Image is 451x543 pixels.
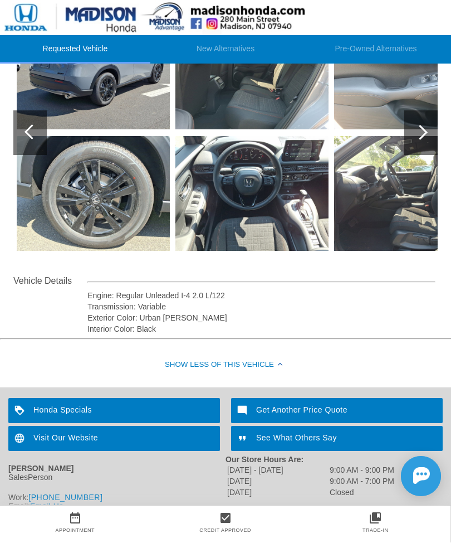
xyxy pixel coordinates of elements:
a: Get Another Price Quote [231,399,443,424]
a: See What Others Say [231,426,443,452]
a: Credit Approved [199,528,251,534]
a: check_box [150,512,301,525]
div: Email: [8,502,225,511]
a: Appointment [56,528,95,534]
img: ic_mode_comment_white_24dp_2x.png [231,399,256,424]
li: Pre-Owned Alternatives [301,36,451,64]
li: New Alternatives [150,36,301,64]
a: [PHONE_NUMBER] [28,493,102,502]
div: Vehicle Details [13,275,87,288]
td: 9:00 AM - 7:00 PM [329,477,395,487]
a: Email Us [30,502,63,511]
div: Exterior Color: Urban [PERSON_NAME] [87,313,435,324]
div: Transmission: Variable [87,302,435,313]
img: ic_format_quote_white_24dp_2x.png [231,426,256,452]
td: 9:00 AM - 9:00 PM [329,466,395,476]
td: [DATE] - [DATE] [227,466,328,476]
td: [DATE] [227,477,328,487]
img: image.aspx [175,137,329,251]
img: image.aspx [17,15,170,130]
td: [DATE] [227,488,328,498]
img: ic_language_white_24dp_2x.png [8,426,33,452]
img: ic_loyalty_white_24dp_2x.png [8,399,33,424]
iframe: Chat Assistance [351,447,451,507]
div: Engine: Regular Unleaded I-4 2.0 L/122 [87,290,435,302]
div: Work: [8,493,225,502]
strong: Our Store Hours Are: [225,455,303,464]
strong: [PERSON_NAME] [8,464,73,473]
td: Closed [329,488,395,498]
a: collections_bookmark [300,512,450,525]
a: Honda Specials [8,399,220,424]
img: image.aspx [17,137,170,251]
a: Trade-In [362,528,389,534]
div: SalesPerson [8,473,225,482]
a: Visit Our Website [8,426,220,452]
div: Interior Color: Black [87,324,435,335]
img: image.aspx [175,15,329,130]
